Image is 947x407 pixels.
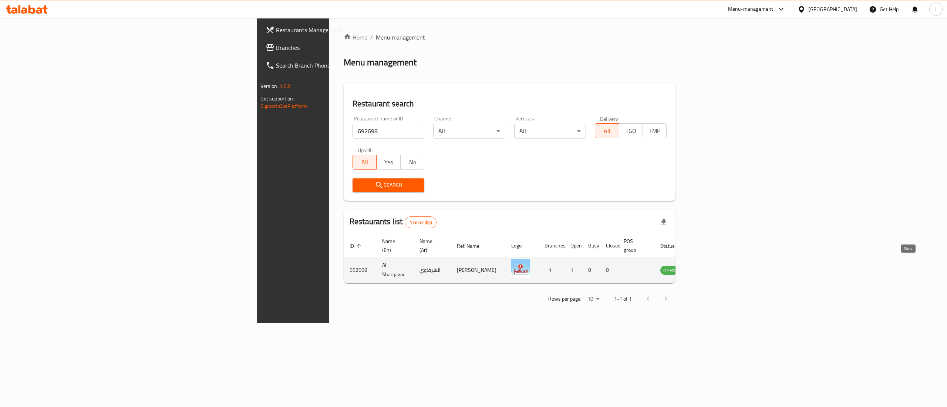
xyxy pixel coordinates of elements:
div: All [433,124,505,138]
span: Branches [276,43,409,52]
button: TGO [619,123,643,138]
div: Rows per page: [584,294,602,305]
div: Export file [655,213,673,231]
button: All [595,123,619,138]
button: Search [353,178,424,192]
input: Search for restaurant name or ID.. [353,124,424,138]
a: Restaurants Management [260,21,415,39]
span: POS group [624,237,646,254]
span: Name (Ar) [419,237,442,254]
h2: Restaurant search [353,98,667,109]
span: Status [660,242,684,250]
span: No [404,157,421,168]
span: Ref. Name [457,242,489,250]
span: 1.0.0 [280,81,291,91]
span: TGO [622,126,640,136]
span: Yes [380,157,397,168]
div: All [514,124,586,138]
th: Busy [582,235,600,257]
span: 1 record(s) [405,219,437,226]
td: 0 [582,257,600,283]
span: Get support on: [260,94,294,103]
span: OPEN [660,266,678,275]
p: Rows per page: [548,294,582,304]
a: Search Branch Phone [260,57,415,74]
span: Version: [260,81,279,91]
th: Open [565,235,582,257]
span: ID [350,242,364,250]
th: Branches [539,235,565,257]
nav: breadcrumb [344,33,675,42]
a: Branches [260,39,415,57]
label: Upsell [358,147,371,153]
span: Name (En) [382,237,405,254]
th: Logo [505,235,539,257]
th: Closed [600,235,618,257]
td: [PERSON_NAME] [451,257,505,283]
div: Total records count [405,216,437,228]
span: Search [358,181,418,190]
button: Yes [376,155,400,170]
span: Restaurants Management [276,25,409,34]
span: TMP [646,126,664,136]
h2: Restaurants list [350,216,437,228]
span: All [598,126,616,136]
td: الشرقاوي [414,257,451,283]
div: OPEN [660,266,678,275]
button: All [353,155,377,170]
p: 1-1 of 1 [614,294,632,304]
span: L [934,5,937,13]
td: 0 [600,257,618,283]
span: Search Branch Phone [276,61,409,70]
td: 1 [539,257,565,283]
label: Delivery [600,116,619,121]
table: enhanced table [344,235,719,283]
div: Menu-management [728,5,774,14]
td: 1 [565,257,582,283]
span: All [356,157,374,168]
button: No [400,155,424,170]
button: TMP [643,123,667,138]
a: Support.OpsPlatform [260,101,307,111]
img: Al Sharqawii [511,259,530,278]
div: [GEOGRAPHIC_DATA] [808,5,857,13]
